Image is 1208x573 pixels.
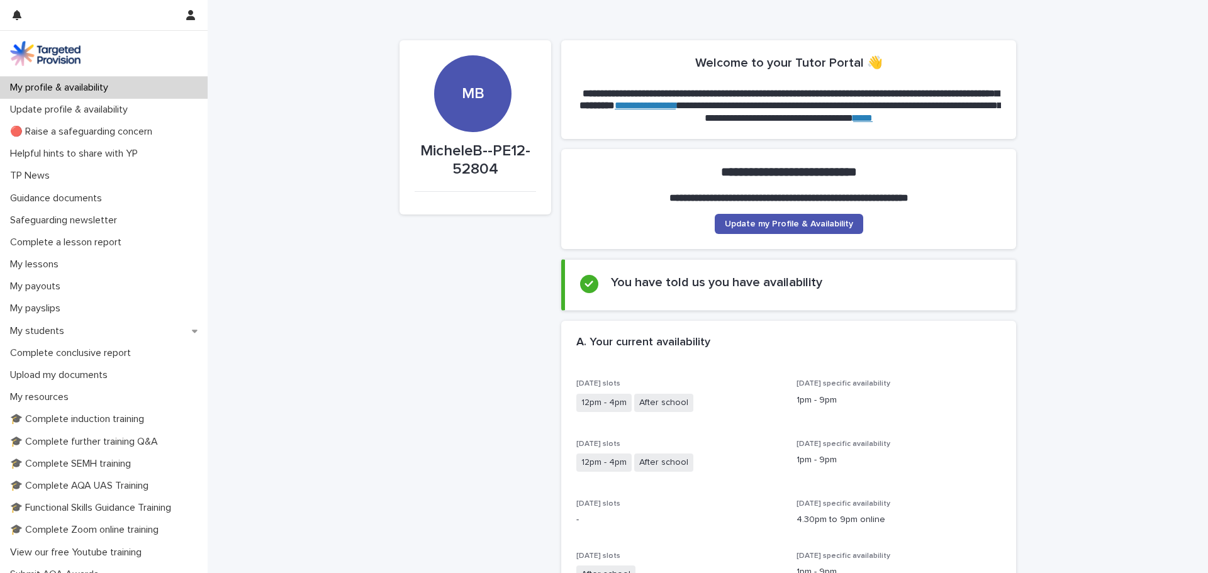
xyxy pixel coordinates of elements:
[5,458,141,470] p: 🎓 Complete SEMH training
[634,453,693,472] span: After school
[797,380,890,387] span: [DATE] specific availability
[5,347,141,359] p: Complete conclusive report
[5,502,181,514] p: 🎓 Functional Skills Guidance Training
[5,391,79,403] p: My resources
[5,547,152,559] p: View our free Youtube training
[715,214,863,234] a: Update my Profile & Availability
[5,82,118,94] p: My profile & availability
[576,500,620,508] span: [DATE] slots
[576,336,710,350] h2: A. Your current availability
[5,369,118,381] p: Upload my documents
[725,220,853,228] span: Update my Profile & Availability
[5,170,60,182] p: TP News
[5,214,127,226] p: Safeguarding newsletter
[797,453,1002,467] p: 1pm - 9pm
[611,275,822,290] h2: You have told us you have availability
[5,192,112,204] p: Guidance documents
[797,513,1002,526] p: 4.30pm to 9pm online
[5,281,70,292] p: My payouts
[5,236,131,248] p: Complete a lesson report
[695,55,883,70] h2: Welcome to your Tutor Portal 👋
[576,552,620,560] span: [DATE] slots
[10,41,81,66] img: M5nRWzHhSzIhMunXDL62
[5,126,162,138] p: 🔴 Raise a safeguarding concern
[5,524,169,536] p: 🎓 Complete Zoom online training
[576,380,620,387] span: [DATE] slots
[5,259,69,270] p: My lessons
[634,394,693,412] span: After school
[5,148,148,160] p: Helpful hints to share with YP
[5,480,159,492] p: 🎓 Complete AQA UAS Training
[576,453,632,472] span: 12pm - 4pm
[576,513,781,526] p: -
[797,500,890,508] span: [DATE] specific availability
[797,552,890,560] span: [DATE] specific availability
[415,142,536,179] p: MicheleB--PE12-52804
[576,394,632,412] span: 12pm - 4pm
[434,8,511,103] div: MB
[576,440,620,448] span: [DATE] slots
[797,440,890,448] span: [DATE] specific availability
[5,104,138,116] p: Update profile & availability
[5,303,70,314] p: My payslips
[5,436,168,448] p: 🎓 Complete further training Q&A
[797,394,1002,407] p: 1pm - 9pm
[5,325,74,337] p: My students
[5,413,154,425] p: 🎓 Complete induction training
